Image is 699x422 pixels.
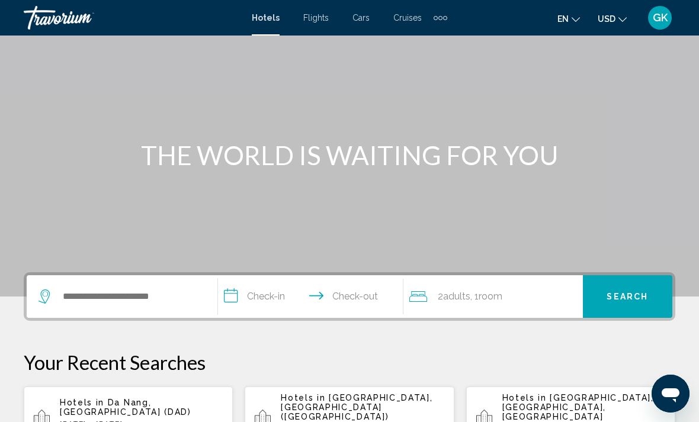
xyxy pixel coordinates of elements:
[557,14,569,24] span: en
[502,393,547,402] span: Hotels in
[27,275,672,318] div: Search widget
[127,140,572,170] h1: THE WORLD IS WAITING FOR YOU
[252,13,280,22] a: Hotels
[607,292,648,302] span: Search
[583,275,672,318] button: Search
[598,14,615,24] span: USD
[598,10,627,27] button: Change currency
[557,10,580,27] button: Change language
[352,13,370,22] a: Cars
[470,288,502,305] span: , 1
[24,350,675,374] p: Your Recent Searches
[218,275,403,318] button: Check in and out dates
[443,291,470,302] span: Adults
[438,288,470,305] span: 2
[403,275,583,318] button: Travelers: 2 adults, 0 children
[393,13,422,22] a: Cruises
[645,5,675,30] button: User Menu
[434,8,447,27] button: Extra navigation items
[60,398,191,417] span: Da Nang, [GEOGRAPHIC_DATA] (DAD)
[24,6,240,30] a: Travorium
[303,13,329,22] a: Flights
[281,393,432,421] span: [GEOGRAPHIC_DATA], [GEOGRAPHIC_DATA] ([GEOGRAPHIC_DATA])
[281,393,325,402] span: Hotels in
[652,375,690,413] iframe: Кнопка запуска окна обмена сообщениями
[479,291,502,302] span: Room
[60,398,104,407] span: Hotels in
[653,12,668,24] span: GK
[502,393,654,421] span: [GEOGRAPHIC_DATA], [GEOGRAPHIC_DATA], [GEOGRAPHIC_DATA]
